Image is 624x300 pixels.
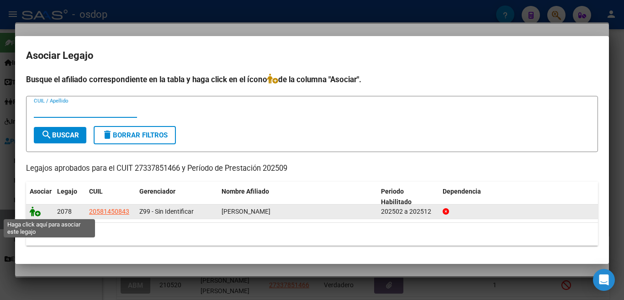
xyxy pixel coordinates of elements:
[26,74,598,85] h4: Busque el afiliado correspondiente en la tabla y haga click en el ícono de la columna "Asociar".
[89,188,103,195] span: CUIL
[381,206,435,217] div: 202502 a 202512
[443,188,481,195] span: Dependencia
[139,208,194,215] span: Z99 - Sin Identificar
[439,182,598,212] datatable-header-cell: Dependencia
[41,129,52,140] mat-icon: search
[57,208,72,215] span: 2078
[139,188,175,195] span: Gerenciador
[57,188,77,195] span: Legajo
[102,129,113,140] mat-icon: delete
[53,182,85,212] datatable-header-cell: Legajo
[377,182,439,212] datatable-header-cell: Periodo Habilitado
[30,188,52,195] span: Asociar
[593,269,615,291] div: Open Intercom Messenger
[26,47,598,64] h2: Asociar Legajo
[94,126,176,144] button: Borrar Filtros
[26,163,598,174] p: Legajos aprobados para el CUIT 27337851466 y Período de Prestación 202509
[34,127,86,143] button: Buscar
[222,188,269,195] span: Nombre Afiliado
[85,182,136,212] datatable-header-cell: CUIL
[136,182,218,212] datatable-header-cell: Gerenciador
[26,182,53,212] datatable-header-cell: Asociar
[381,188,412,205] span: Periodo Habilitado
[218,182,377,212] datatable-header-cell: Nombre Afiliado
[222,208,270,215] span: LEIVA QUINTANA LORENZO
[89,208,129,215] span: 20581450843
[41,131,79,139] span: Buscar
[26,223,598,246] div: 1 registros
[102,131,168,139] span: Borrar Filtros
